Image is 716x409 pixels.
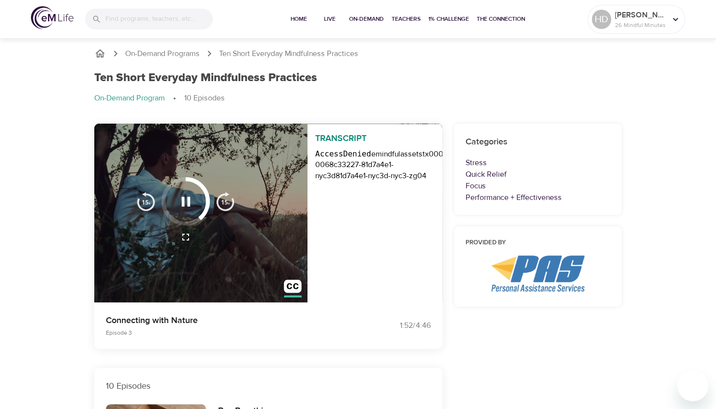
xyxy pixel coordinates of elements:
p: Performance + Effectiveness [466,192,611,203]
p: On-Demand Program [94,93,165,104]
p: Transcript [307,124,443,145]
p: Quick Relief [466,169,611,180]
img: 15s_next.svg [216,192,235,211]
p: 10 Episodes [184,93,225,104]
div: 1:52 / 4:46 [358,320,431,331]
img: close_caption.svg [284,280,302,297]
span: Teachers [392,14,421,24]
span: Home [287,14,310,24]
hostid: 81d7a4e1-nyc3d-nyc3-zg04 [336,171,426,181]
h6: Provided by [466,238,611,248]
h6: Categories [466,135,611,149]
button: Transcript/Closed Captions (c) [278,274,307,303]
span: On-Demand [349,14,384,24]
p: 26 Mindful Minutes [615,21,666,29]
p: Ten Short Everyday Mindfulness Practices [219,48,358,59]
nav: breadcrumb [94,93,622,104]
p: 10 Episodes [106,380,431,393]
nav: breadcrumb [94,48,622,59]
p: Focus [466,180,611,192]
img: PAS%20logo.png [491,255,584,292]
h1: Ten Short Everyday Mindfulness Practices [94,71,317,85]
a: On-Demand Programs [125,48,200,59]
p: Stress [466,157,611,169]
code: AccessDenied [315,149,371,158]
span: Live [318,14,341,24]
span: 1% Challenge [428,14,469,24]
p: [PERSON_NAME].[PERSON_NAME] [615,9,666,21]
img: 15s_prev.svg [136,192,156,211]
requestid: tx00000f853a13513ae892c-0068c33227-81d7a4e1-nyc3d [315,149,518,181]
img: logo [31,6,73,29]
p: Episode 3 [106,328,347,337]
iframe: Button to launch messaging window [677,370,708,401]
input: Find programs, teachers, etc... [105,9,213,29]
span: The Connection [477,14,525,24]
div: HD [592,10,611,29]
bucketname: emindfulassets [371,149,423,159]
p: Connecting with Nature [106,314,347,327]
